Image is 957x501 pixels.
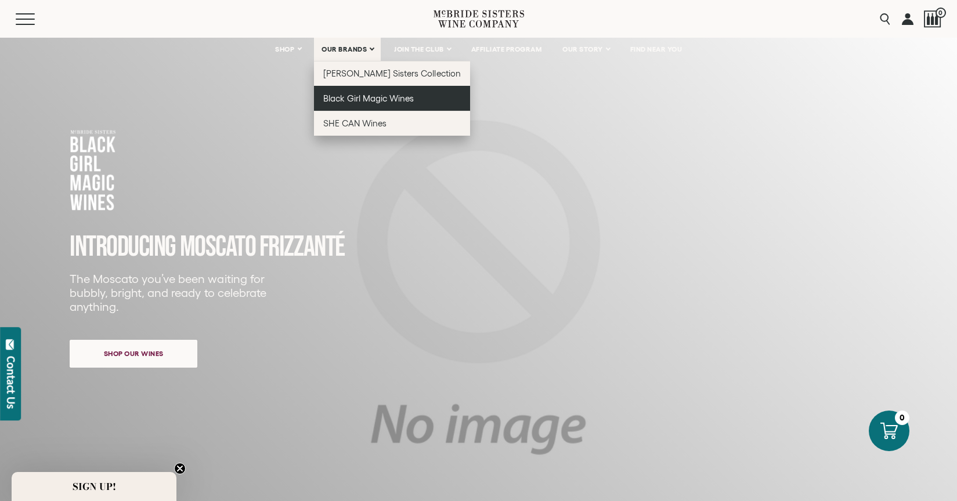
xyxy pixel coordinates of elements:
[70,230,176,264] span: INTRODUCING
[322,45,367,53] span: OUR BRANDS
[268,38,308,61] a: SHOP
[73,480,116,493] span: SIGN UP!
[471,45,542,53] span: AFFILIATE PROGRAM
[259,230,345,264] span: FRIZZANTé
[630,45,682,53] span: FIND NEAR YOU
[562,45,603,53] span: OUR STORY
[180,230,256,264] span: MOSCATO
[323,93,414,103] span: Black Girl Magic Wines
[5,356,17,409] div: Contact Us
[387,38,458,61] a: JOIN THE CLUB
[174,463,186,474] button: Close teaser
[70,340,197,368] a: Shop our wines
[555,38,617,61] a: OUR STORY
[12,472,176,501] div: SIGN UP!Close teaser
[275,45,295,53] span: SHOP
[84,342,184,365] span: Shop our wines
[314,38,381,61] a: OUR BRANDS
[464,38,550,61] a: AFFILIATE PROGRAM
[394,45,444,53] span: JOIN THE CLUB
[895,411,909,425] div: 0
[16,13,57,25] button: Mobile Menu Trigger
[323,118,387,128] span: SHE CAN Wines
[314,111,470,136] a: SHE CAN Wines
[936,8,946,18] span: 0
[323,68,461,78] span: [PERSON_NAME] Sisters Collection
[314,86,470,111] a: Black Girl Magic Wines
[623,38,690,61] a: FIND NEAR YOU
[314,61,470,86] a: [PERSON_NAME] Sisters Collection
[70,272,274,314] p: The Moscato you’ve been waiting for bubbly, bright, and ready to celebrate anything.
